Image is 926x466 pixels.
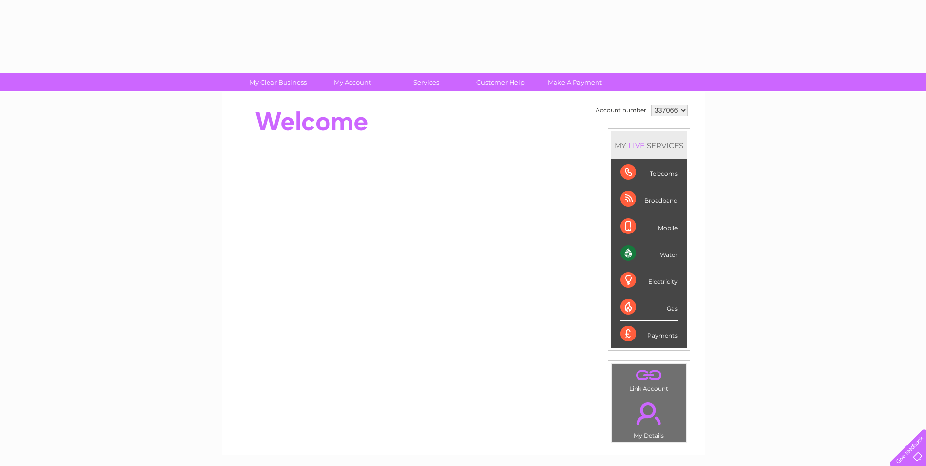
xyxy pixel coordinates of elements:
a: Customer Help [460,73,541,91]
div: Mobile [620,213,678,240]
div: LIVE [626,141,647,150]
div: Gas [620,294,678,321]
div: MY SERVICES [611,131,687,159]
div: Water [620,240,678,267]
td: My Details [611,394,687,442]
td: Link Account [611,364,687,395]
a: My Clear Business [238,73,318,91]
div: Electricity [620,267,678,294]
div: Payments [620,321,678,347]
a: Make A Payment [535,73,615,91]
div: Telecoms [620,159,678,186]
a: Services [386,73,467,91]
a: . [614,367,684,384]
div: Broadband [620,186,678,213]
a: My Account [312,73,392,91]
a: . [614,397,684,431]
td: Account number [593,102,649,119]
